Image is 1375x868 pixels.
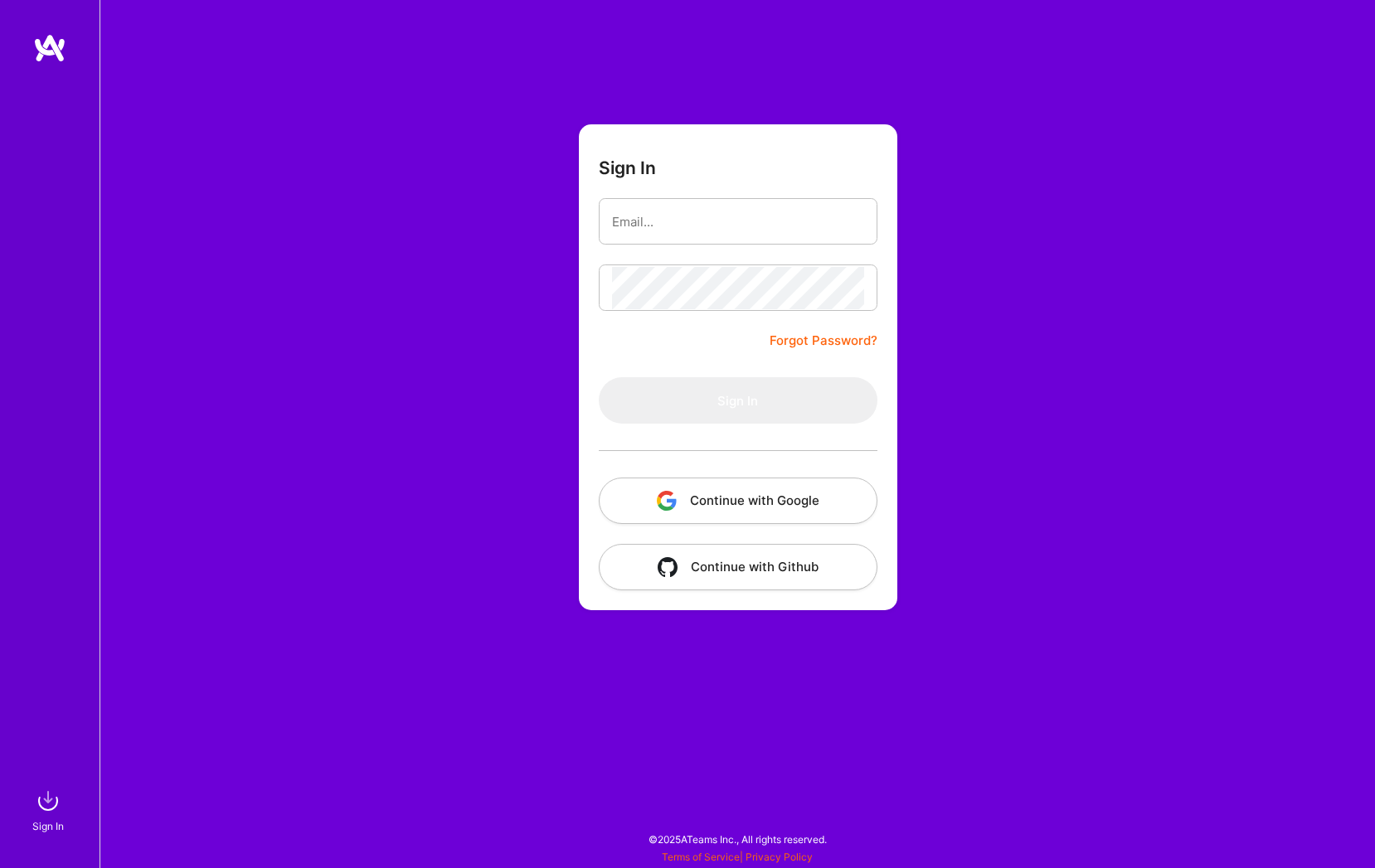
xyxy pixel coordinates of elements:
[35,784,65,835] a: sign inSign In
[599,478,877,524] button: Continue with Google
[599,377,877,424] button: Sign In
[33,33,66,63] img: logo
[662,851,740,863] a: Terms of Service
[770,331,877,351] a: Forgot Password?
[658,557,678,577] img: icon
[599,544,877,590] button: Continue with Github
[32,784,65,817] img: sign in
[599,158,656,178] h3: Sign In
[612,201,864,243] input: Email...
[662,851,813,863] span: |
[100,818,1375,860] div: © 2025 ATeams Inc., All rights reserved.
[32,817,64,835] div: Sign In
[657,491,677,511] img: icon
[746,851,813,863] a: Privacy Policy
